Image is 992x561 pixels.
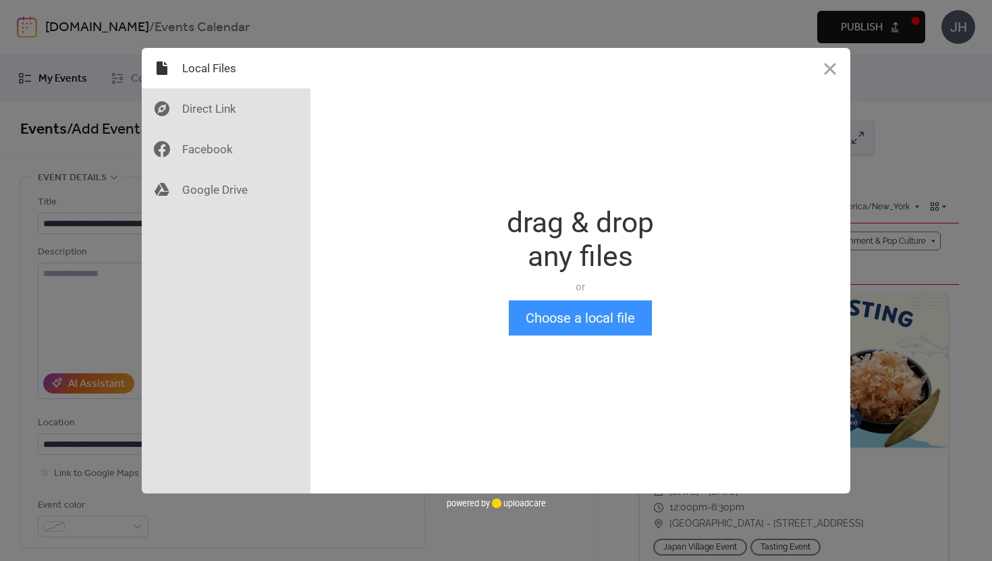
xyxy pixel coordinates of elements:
[142,48,310,88] div: Local Files
[507,280,654,294] div: or
[810,48,850,88] button: Close
[142,169,310,210] div: Google Drive
[507,206,654,273] div: drag & drop any files
[490,498,546,508] a: uploadcare
[142,88,310,129] div: Direct Link
[509,300,652,336] button: Choose a local file
[447,493,546,514] div: powered by
[142,129,310,169] div: Facebook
